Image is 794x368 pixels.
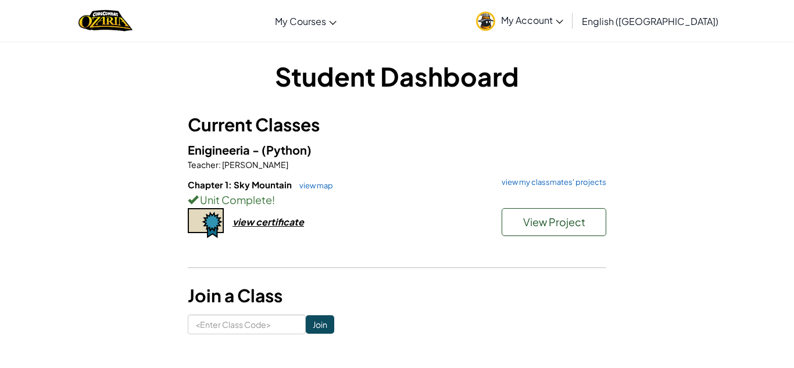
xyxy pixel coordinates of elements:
[198,193,272,206] span: Unit Complete
[188,159,219,170] span: Teacher
[576,5,724,37] a: English ([GEOGRAPHIC_DATA])
[582,15,718,27] span: English ([GEOGRAPHIC_DATA])
[501,14,563,26] span: My Account
[221,159,288,170] span: [PERSON_NAME]
[523,215,585,228] span: View Project
[188,142,262,157] span: Enigineeria -
[188,112,606,138] h3: Current Classes
[78,9,133,33] a: Ozaria by CodeCombat logo
[476,12,495,31] img: avatar
[188,315,306,334] input: <Enter Class Code>
[306,315,334,334] input: Join
[188,216,304,228] a: view certificate
[275,15,326,27] span: My Courses
[188,58,606,94] h1: Student Dashboard
[78,9,133,33] img: Home
[188,179,294,190] span: Chapter 1: Sky Mountain
[269,5,342,37] a: My Courses
[188,283,606,309] h3: Join a Class
[502,208,606,236] button: View Project
[294,181,333,190] a: view map
[188,208,224,238] img: certificate-icon.png
[219,159,221,170] span: :
[272,193,275,206] span: !
[470,2,569,39] a: My Account
[262,142,312,157] span: (Python)
[233,216,304,228] div: view certificate
[496,178,606,186] a: view my classmates' projects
